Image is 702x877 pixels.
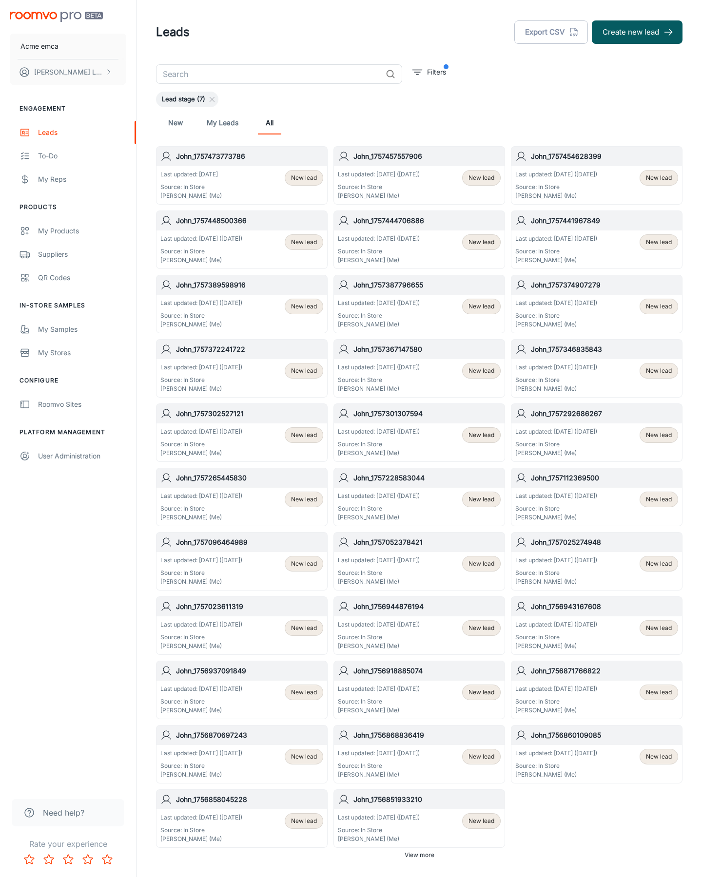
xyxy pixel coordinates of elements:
[38,399,126,410] div: Roomvo Sites
[338,440,420,449] p: Source: In Store
[338,642,420,650] p: [PERSON_NAME] (Me)
[160,492,242,500] p: Last updated: [DATE] ([DATE])
[338,749,420,758] p: Last updated: [DATE] ([DATE])
[160,376,242,384] p: Source: In Store
[338,256,420,265] p: [PERSON_NAME] (Me)
[515,762,597,770] p: Source: In Store
[515,247,597,256] p: Source: In Store
[511,725,682,783] a: John_1756860109085Last updated: [DATE] ([DATE])Source: In Store[PERSON_NAME] (Me)New lead
[160,234,242,243] p: Last updated: [DATE] ([DATE])
[338,697,420,706] p: Source: In Store
[160,427,242,436] p: Last updated: [DATE] ([DATE])
[291,752,317,761] span: New lead
[38,347,126,358] div: My Stores
[338,556,420,565] p: Last updated: [DATE] ([DATE])
[338,376,420,384] p: Source: In Store
[515,620,597,629] p: Last updated: [DATE] ([DATE])
[156,146,328,205] a: John_1757473773786Last updated: [DATE]Source: In Store[PERSON_NAME] (Me)New lead
[156,596,328,655] a: John_1757023611319Last updated: [DATE] ([DATE])Source: In Store[PERSON_NAME] (Me)New lead
[531,151,678,162] h6: John_1757454628399
[160,826,242,835] p: Source: In Store
[156,23,190,41] h1: Leads
[515,427,597,436] p: Last updated: [DATE] ([DATE])
[156,210,328,269] a: John_1757448500366Last updated: [DATE] ([DATE])Source: In Store[PERSON_NAME] (Me)New lead
[338,183,420,191] p: Source: In Store
[160,363,242,372] p: Last updated: [DATE] ([DATE])
[646,173,672,182] span: New lead
[515,770,597,779] p: [PERSON_NAME] (Me)
[468,495,494,504] span: New lead
[353,215,501,226] h6: John_1757444706886
[401,848,438,862] button: View more
[160,311,242,320] p: Source: In Store
[515,299,597,307] p: Last updated: [DATE] ([DATE])
[515,706,597,715] p: [PERSON_NAME] (Me)
[353,408,501,419] h6: John_1757301307594
[333,789,505,848] a: John_1756851933210Last updated: [DATE] ([DATE])Source: In Store[PERSON_NAME] (Me)New lead
[353,794,501,805] h6: John_1756851933210
[333,339,505,398] a: John_1757367147580Last updated: [DATE] ([DATE])Source: In Store[PERSON_NAME] (Me)New lead
[468,624,494,632] span: New lead
[176,730,323,741] h6: John_1756870697243
[427,67,446,77] p: Filters
[468,238,494,247] span: New lead
[338,234,420,243] p: Last updated: [DATE] ([DATE])
[338,504,420,513] p: Source: In Store
[43,807,84,819] span: Need help?
[353,151,501,162] h6: John_1757457557906
[468,431,494,439] span: New lead
[156,64,382,84] input: Search
[353,344,501,355] h6: John_1757367147580
[531,215,678,226] h6: John_1757441967849
[515,376,597,384] p: Source: In Store
[333,596,505,655] a: John_1756944876194Last updated: [DATE] ([DATE])Source: In Store[PERSON_NAME] (Me)New lead
[38,249,126,260] div: Suppliers
[511,468,682,526] a: John_1757112369500Last updated: [DATE] ([DATE])Source: In Store[PERSON_NAME] (Me)New lead
[160,320,242,329] p: [PERSON_NAME] (Me)
[156,725,328,783] a: John_1756870697243Last updated: [DATE] ([DATE])Source: In Store[PERSON_NAME] (Me)New lead
[515,320,597,329] p: [PERSON_NAME] (Me)
[291,431,317,439] span: New lead
[338,826,420,835] p: Source: In Store
[515,556,597,565] p: Last updated: [DATE] ([DATE])
[176,473,323,483] h6: John_1757265445830
[176,408,323,419] h6: John_1757302527121
[333,210,505,269] a: John_1757444706886Last updated: [DATE] ([DATE])Source: In Store[PERSON_NAME] (Me)New lead
[338,299,420,307] p: Last updated: [DATE] ([DATE])
[531,666,678,676] h6: John_1756871766822
[515,449,597,458] p: [PERSON_NAME] (Me)
[38,226,126,236] div: My Products
[333,532,505,591] a: John_1757052378421Last updated: [DATE] ([DATE])Source: In Store[PERSON_NAME] (Me)New lead
[646,624,672,632] span: New lead
[291,495,317,504] span: New lead
[19,850,39,869] button: Rate 1 star
[176,215,323,226] h6: John_1757448500366
[176,794,323,805] h6: John_1756858045228
[58,850,78,869] button: Rate 3 star
[515,642,597,650] p: [PERSON_NAME] (Me)
[338,170,420,179] p: Last updated: [DATE] ([DATE])
[291,559,317,568] span: New lead
[646,559,672,568] span: New lead
[160,440,242,449] p: Source: In Store
[160,813,242,822] p: Last updated: [DATE] ([DATE])
[338,449,420,458] p: [PERSON_NAME] (Me)
[511,275,682,333] a: John_1757374907279Last updated: [DATE] ([DATE])Source: In Store[PERSON_NAME] (Me)New lead
[515,440,597,449] p: Source: In Store
[291,817,317,825] span: New lead
[514,20,588,44] button: Export CSV
[160,762,242,770] p: Source: In Store
[338,513,420,522] p: [PERSON_NAME] (Me)
[646,688,672,697] span: New lead
[405,851,434,859] span: View more
[291,624,317,632] span: New lead
[338,835,420,843] p: [PERSON_NAME] (Me)
[333,275,505,333] a: John_1757387796655Last updated: [DATE] ([DATE])Source: In Store[PERSON_NAME] (Me)New lead
[97,850,117,869] button: Rate 5 star
[531,537,678,548] h6: John_1757025274948
[291,302,317,311] span: New lead
[515,504,597,513] p: Source: In Store
[515,492,597,500] p: Last updated: [DATE] ([DATE])
[353,601,501,612] h6: John_1756944876194
[338,247,420,256] p: Source: In Store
